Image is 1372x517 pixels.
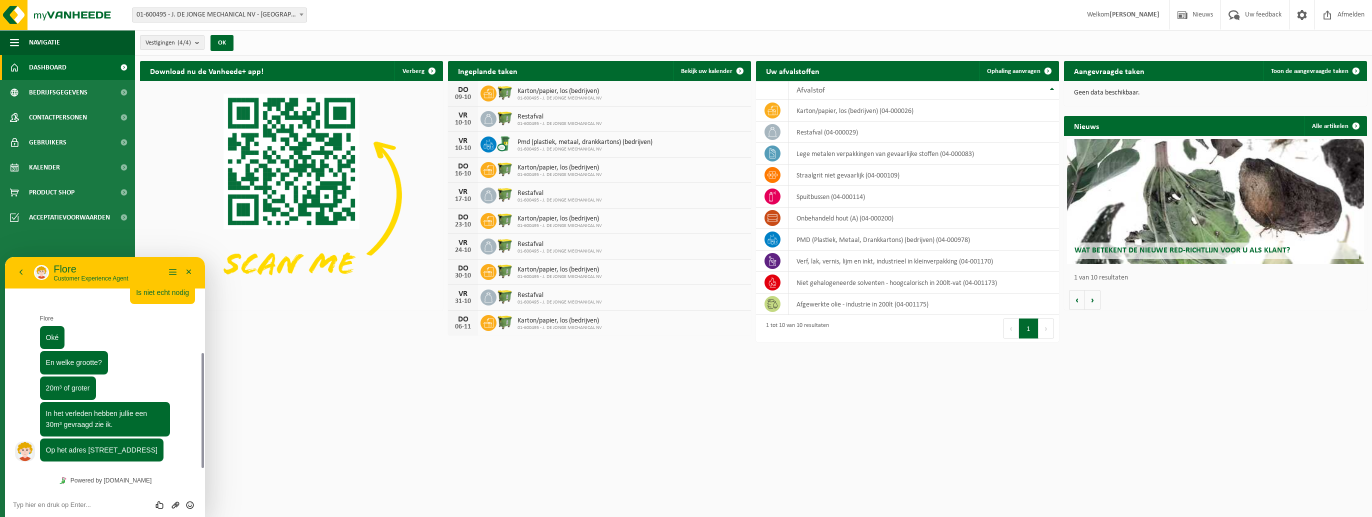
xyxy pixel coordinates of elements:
[517,240,602,248] span: Restafval
[517,248,602,254] span: 01-600495 - J. DE JONGE MECHANICAL NV
[29,55,66,80] span: Dashboard
[517,274,602,280] span: 01-600495 - J. DE JONGE MECHANICAL NV
[453,298,473,305] div: 31-10
[1074,246,1290,254] span: Wat betekent de nieuwe RED-richtlijn voor u als klant?
[177,39,191,46] count: (4/4)
[496,135,513,152] img: WB-0240-CU
[517,189,602,197] span: Restafval
[496,237,513,254] img: WB-1100-HPE-GN-51
[453,323,473,330] div: 06-11
[453,170,473,177] div: 16-10
[1074,274,1362,281] p: 1 van 10 resultaten
[453,86,473,94] div: DO
[517,95,602,101] span: 01-600495 - J. DE JONGE MECHANICAL NV
[517,121,602,127] span: 01-600495 - J. DE JONGE MECHANICAL NV
[789,250,1059,272] td: verf, lak, vernis, lijm en inkt, industrieel in kleinverpakking (04-001170)
[453,94,473,101] div: 09-10
[517,223,602,229] span: 01-600495 - J. DE JONGE MECHANICAL NV
[517,325,602,331] span: 01-600495 - J. DE JONGE MECHANICAL NV
[517,146,652,152] span: 01-600495 - J. DE JONGE MECHANICAL NV
[453,119,473,126] div: 10-10
[517,87,602,95] span: Karton/papier, los (bedrijven)
[987,68,1040,74] span: Ophaling aanvragen
[453,137,473,145] div: VR
[29,30,60,55] span: Navigatie
[496,160,513,177] img: WB-1100-HPE-GN-51
[517,172,602,178] span: 01-600495 - J. DE JONGE MECHANICAL NV
[789,229,1059,250] td: PMD (Plastiek, Metaal, Drankkartons) (bedrijven) (04-000978)
[453,145,473,152] div: 10-10
[140,61,273,80] h2: Download nu de Vanheede+ app!
[453,247,473,254] div: 24-10
[1064,116,1109,135] h2: Nieuws
[789,164,1059,186] td: straalgrit niet gevaarlijk (04-000109)
[29,80,87,105] span: Bedrijfsgegevens
[453,162,473,170] div: DO
[789,100,1059,121] td: karton/papier, los (bedrijven) (04-000026)
[496,84,513,101] img: WB-1100-HPE-GN-51
[29,155,60,180] span: Kalender
[1263,61,1366,81] a: Toon de aangevraagde taken
[517,215,602,223] span: Karton/papier, los (bedrijven)
[453,264,473,272] div: DO
[496,262,513,279] img: WB-1100-HPE-GN-51
[1067,139,1364,264] a: Wat betekent de nieuwe RED-richtlijn voor u als klant?
[789,186,1059,207] td: spuitbussen (04-000114)
[1271,68,1348,74] span: Toon de aangevraagde taken
[145,35,191,50] span: Vestigingen
[1038,318,1054,338] button: Next
[453,213,473,221] div: DO
[29,205,110,230] span: Acceptatievoorwaarden
[140,81,443,308] img: Download de VHEPlus App
[29,105,87,130] span: Contactpersonen
[453,315,473,323] div: DO
[1109,11,1159,18] strong: [PERSON_NAME]
[1003,318,1019,338] button: Previous
[453,221,473,228] div: 23-10
[453,188,473,196] div: VR
[402,68,424,74] span: Verberg
[789,143,1059,164] td: lege metalen verpakkingen van gevaarlijke stoffen (04-000083)
[29,180,74,205] span: Product Shop
[979,61,1058,81] a: Ophaling aanvragen
[496,288,513,305] img: WB-1100-HPE-GN-51
[140,35,204,50] button: Vestigingen(4/4)
[673,61,750,81] a: Bekijk uw kalender
[453,239,473,247] div: VR
[29,130,66,155] span: Gebruikers
[1074,89,1357,96] p: Geen data beschikbaar.
[789,121,1059,143] td: restafval (04-000029)
[5,257,205,517] iframe: chat widget
[453,196,473,203] div: 17-10
[1019,318,1038,338] button: 1
[1304,116,1366,136] a: Alle artikelen
[394,61,442,81] button: Verberg
[496,109,513,126] img: WB-1100-HPE-GN-51
[1064,61,1154,80] h2: Aangevraagde taken
[448,61,527,80] h2: Ingeplande taken
[517,138,652,146] span: Pmd (plastiek, metaal, drankkartons) (bedrijven)
[517,164,602,172] span: Karton/papier, los (bedrijven)
[453,111,473,119] div: VR
[789,293,1059,315] td: afgewerkte olie - industrie in 200lt (04-001175)
[517,266,602,274] span: Karton/papier, los (bedrijven)
[789,207,1059,229] td: onbehandeld hout (A) (04-000200)
[132,7,307,22] span: 01-600495 - J. DE JONGE MECHANICAL NV - ANTWERPEN
[517,299,602,305] span: 01-600495 - J. DE JONGE MECHANICAL NV
[796,86,825,94] span: Afvalstof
